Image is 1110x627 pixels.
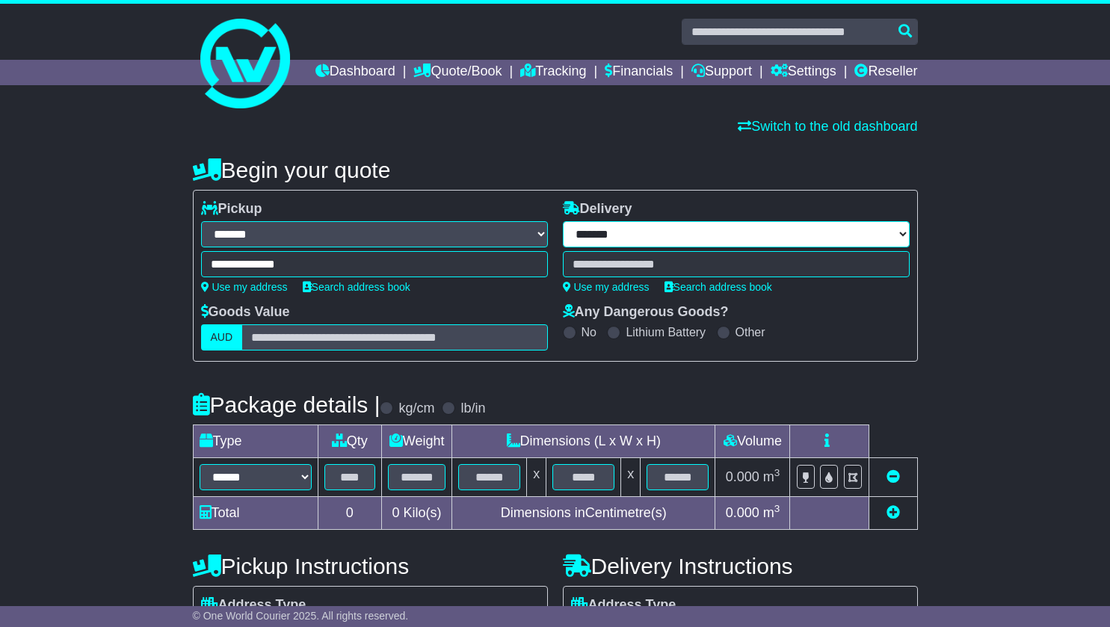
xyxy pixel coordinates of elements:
a: Support [691,60,752,85]
td: Dimensions in Centimetre(s) [452,497,715,530]
label: AUD [201,324,243,350]
td: Volume [715,425,790,458]
a: Add new item [887,505,900,520]
h4: Package details | [193,392,380,417]
span: m [763,469,780,484]
label: Address Type [571,597,676,614]
label: Delivery [563,201,632,217]
sup: 3 [774,503,780,514]
span: © One World Courier 2025. All rights reserved. [193,610,409,622]
td: Weight [382,425,452,458]
td: Kilo(s) [382,497,452,530]
a: Quote/Book [413,60,502,85]
a: Search address book [303,281,410,293]
td: 0 [318,497,382,530]
label: Goods Value [201,304,290,321]
a: Settings [771,60,836,85]
label: kg/cm [398,401,434,417]
a: Search address book [665,281,772,293]
a: Tracking [520,60,586,85]
h4: Delivery Instructions [563,554,918,578]
span: 0.000 [726,469,759,484]
a: Switch to the old dashboard [738,119,917,134]
a: Reseller [854,60,917,85]
td: Type [193,425,318,458]
span: m [763,505,780,520]
a: Use my address [201,281,288,293]
span: 0.000 [726,505,759,520]
td: Dimensions (L x W x H) [452,425,715,458]
a: Remove this item [887,469,900,484]
label: Pickup [201,201,262,217]
a: Use my address [563,281,650,293]
label: Any Dangerous Goods? [563,304,729,321]
a: Dashboard [315,60,395,85]
td: x [621,458,641,497]
label: Address Type [201,597,306,614]
label: Lithium Battery [626,325,706,339]
td: Total [193,497,318,530]
h4: Pickup Instructions [193,554,548,578]
a: Financials [605,60,673,85]
label: No [582,325,596,339]
label: lb/in [460,401,485,417]
td: Qty [318,425,382,458]
td: x [527,458,546,497]
span: 0 [392,505,400,520]
label: Other [736,325,765,339]
sup: 3 [774,467,780,478]
h4: Begin your quote [193,158,918,182]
